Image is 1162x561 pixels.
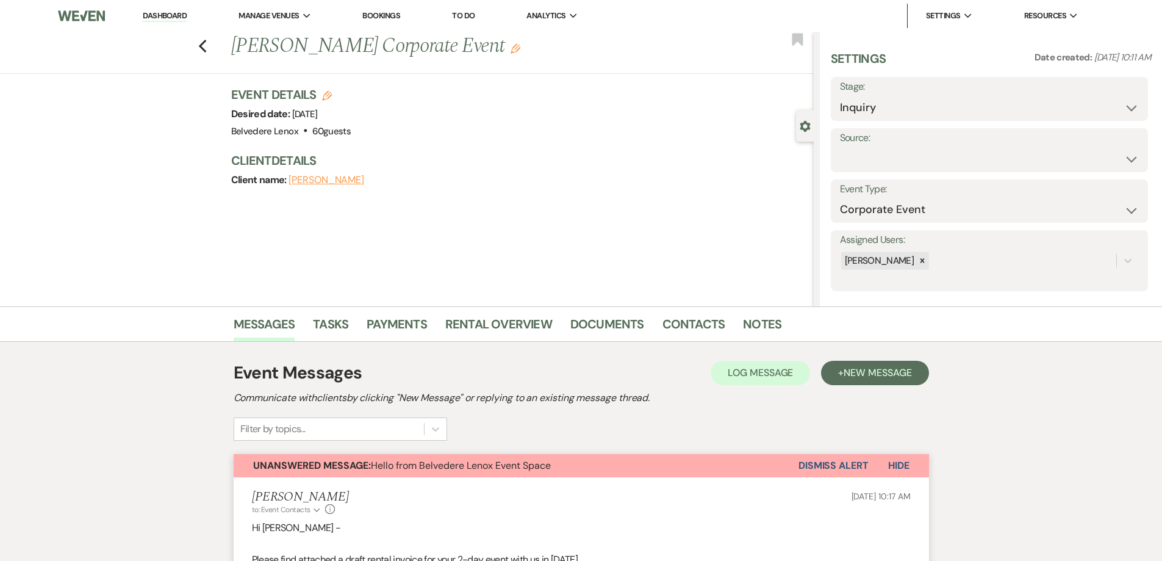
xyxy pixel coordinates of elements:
div: Filter by topics... [240,422,306,436]
span: Hide [888,459,909,472]
h3: Settings [831,50,886,77]
a: Rental Overview [445,314,552,341]
p: Hi [PERSON_NAME] - [252,520,911,536]
a: Bookings [362,10,400,21]
span: 60 guests [312,125,351,137]
button: [PERSON_NAME] [289,175,364,185]
a: Messages [234,314,295,341]
label: Source: [840,129,1139,147]
button: Edit [511,43,520,54]
span: [DATE] [292,108,318,120]
button: +New Message [821,361,928,385]
strong: Unanswered Message: [253,459,371,472]
button: Dismiss Alert [798,454,869,477]
span: Log Message [728,366,793,379]
span: Resources [1024,10,1066,22]
span: Client name: [231,173,289,186]
a: Tasks [313,314,348,341]
div: [PERSON_NAME] [841,252,916,270]
span: [DATE] 10:11 AM [1094,51,1151,63]
a: Notes [743,314,781,341]
h2: Communicate with clients by clicking "New Message" or replying to an existing message thread. [234,391,929,405]
span: Date created: [1035,51,1094,63]
label: Stage: [840,78,1139,96]
a: Contacts [662,314,725,341]
span: Desired date: [231,107,292,120]
span: Analytics [526,10,565,22]
h5: [PERSON_NAME] [252,490,349,505]
button: to: Event Contacts [252,504,322,515]
span: Settings [926,10,961,22]
a: To Do [452,10,475,21]
button: Close lead details [800,120,811,131]
span: Belvedere Lenox [231,125,298,137]
label: Assigned Users: [840,231,1139,249]
h1: [PERSON_NAME] Corporate Event [231,32,692,61]
button: Hide [869,454,929,477]
a: Documents [570,314,644,341]
span: New Message [844,366,911,379]
span: to: Event Contacts [252,505,310,515]
h3: Event Details [231,86,351,103]
button: Unanswered Message:Hello from Belvedere Lenox Event Space [234,454,798,477]
h3: Client Details [231,152,802,169]
button: Log Message [711,361,810,385]
span: Hello from Belvedere Lenox Event Space [253,459,551,472]
span: [DATE] 10:17 AM [852,491,911,502]
label: Event Type: [840,181,1139,198]
span: Manage Venues [238,10,299,22]
img: Weven Logo [58,3,104,29]
a: Payments [367,314,427,341]
h1: Event Messages [234,360,362,386]
a: Dashboard [143,10,187,22]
